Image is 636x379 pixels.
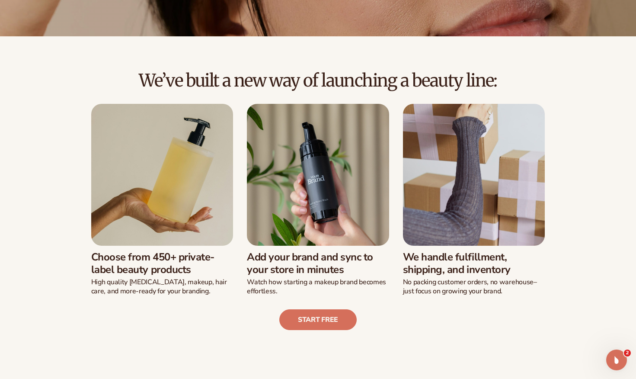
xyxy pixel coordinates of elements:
h2: We’ve built a new way of launching a beauty line: [24,71,612,90]
span: 2 [624,350,631,357]
img: Male hand holding beard wash. [247,104,389,246]
p: High quality [MEDICAL_DATA], makeup, hair care, and more-ready for your branding. [91,278,233,296]
h3: We handle fulfillment, shipping, and inventory [403,251,545,276]
h3: Choose from 450+ private-label beauty products [91,251,233,276]
img: Female moving shipping boxes. [403,104,545,246]
img: Female hand holding soap bottle. [91,104,233,246]
iframe: Intercom live chat [606,350,627,370]
p: No packing customer orders, no warehouse–just focus on growing your brand. [403,278,545,296]
p: Watch how starting a makeup brand becomes effortless. [247,278,389,296]
a: Start free [279,309,357,330]
h3: Add your brand and sync to your store in minutes [247,251,389,276]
